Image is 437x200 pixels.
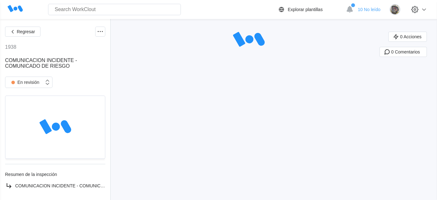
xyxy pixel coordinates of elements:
a: Explorar plantillas [278,6,343,13]
img: 2f847459-28ef-4a61-85e4-954d408df519.jpg [390,4,400,15]
div: En revisión [9,78,39,87]
span: COMUNICACION INCIDENTE - COMUNICADO DE RIESGO [5,58,77,69]
div: Resumen de la inspección [5,172,105,177]
span: Regresar [17,29,35,34]
div: 1938 [5,44,16,50]
span: 0 Acciones [400,34,422,39]
input: Search WorkClout [48,4,181,15]
button: Regresar [5,27,40,37]
span: 0 Comentarios [391,50,420,54]
span: COMUNICACION INCIDENTE - COMUNICADO DE RIESGO [15,183,136,188]
span: 10 No leído [358,7,380,12]
a: COMUNICACION INCIDENTE - COMUNICADO DE RIESGO [5,182,105,190]
div: Explorar plantillas [288,7,323,12]
button: 0 Acciones [388,32,427,42]
button: 0 Comentarios [379,47,427,57]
